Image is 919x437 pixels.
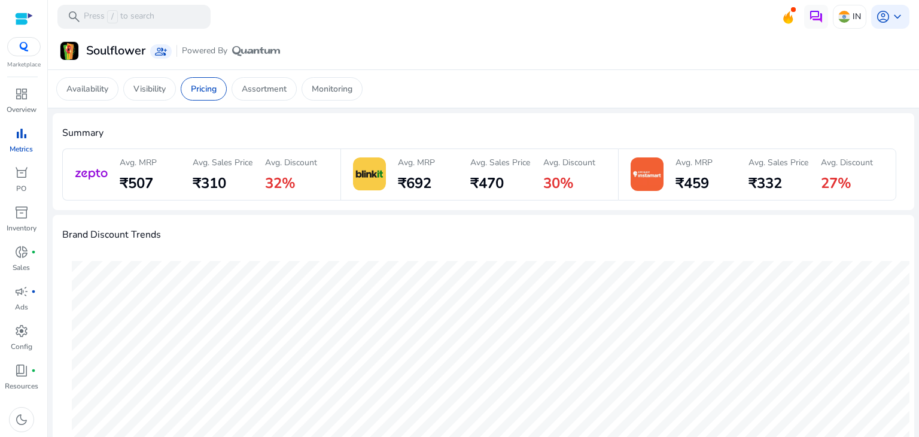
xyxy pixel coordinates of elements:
span: orders [14,166,29,180]
p: Avg. Discount [821,156,873,169]
p: ₹507 [120,174,153,193]
p: Sales [13,262,30,273]
p: Pricing [191,83,217,95]
span: donut_small [14,245,29,259]
a: group_add [150,44,172,59]
p: ₹692 [398,174,431,193]
p: Ads [15,302,28,312]
p: Inventory [7,223,36,233]
span: fiber_manual_record [31,368,36,373]
span: fiber_manual_record [31,289,36,294]
span: inventory_2 [14,205,29,220]
span: fiber_manual_record [31,250,36,254]
h4: Brand Discount Trends [62,229,161,241]
p: ₹332 [748,174,782,193]
p: ₹470 [470,174,504,193]
p: Marketplace [7,60,41,69]
span: dashboard [14,87,29,101]
p: IN [853,6,861,27]
span: Powered By [182,45,227,57]
p: 30% [543,174,574,193]
span: dark_mode [14,412,29,427]
p: ₹310 [193,174,226,193]
p: Avg. Sales Price [193,156,252,169]
p: Avg. Discount [543,156,595,169]
p: Overview [7,104,36,115]
span: group_add [155,45,167,57]
p: Resources [5,381,38,392]
p: Config [11,341,32,352]
img: in.svg [838,11,850,23]
p: Availability [66,83,108,95]
p: Assortment [242,83,287,95]
img: Soulflower [60,42,78,60]
h4: Summary [62,128,905,139]
span: campaign [14,284,29,299]
img: QC-logo.svg [13,42,35,51]
p: Avg. MRP [398,156,435,169]
p: Press to search [84,10,154,23]
span: account_circle [876,10,890,24]
p: ₹459 [675,174,709,193]
p: Avg. Sales Price [748,156,808,169]
p: Monitoring [312,83,352,95]
p: 27% [821,174,851,193]
p: Metrics [10,144,33,154]
p: Visibility [133,83,166,95]
p: PO [16,183,26,194]
p: Avg. Discount [265,156,317,169]
p: Avg. Sales Price [470,156,530,169]
span: / [107,10,118,23]
span: keyboard_arrow_down [890,10,905,24]
span: book_4 [14,363,29,378]
p: Avg. MRP [675,156,713,169]
h3: Soulflower [86,44,145,58]
p: Avg. MRP [120,156,157,169]
p: 32% [265,174,296,193]
span: search [67,10,81,24]
span: settings [14,324,29,338]
span: bar_chart [14,126,29,141]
